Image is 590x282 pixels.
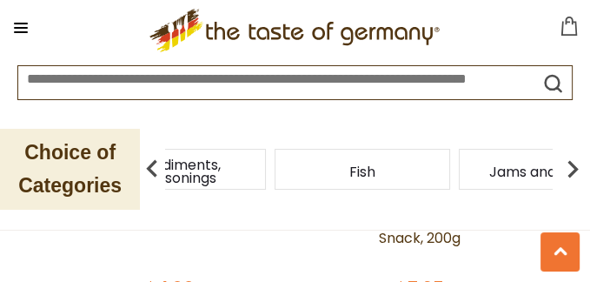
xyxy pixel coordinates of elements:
a: Condiments, Seasonings [109,158,248,185]
img: next arrow [555,151,590,186]
a: Fish [349,165,375,178]
img: previous arrow [135,151,169,186]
